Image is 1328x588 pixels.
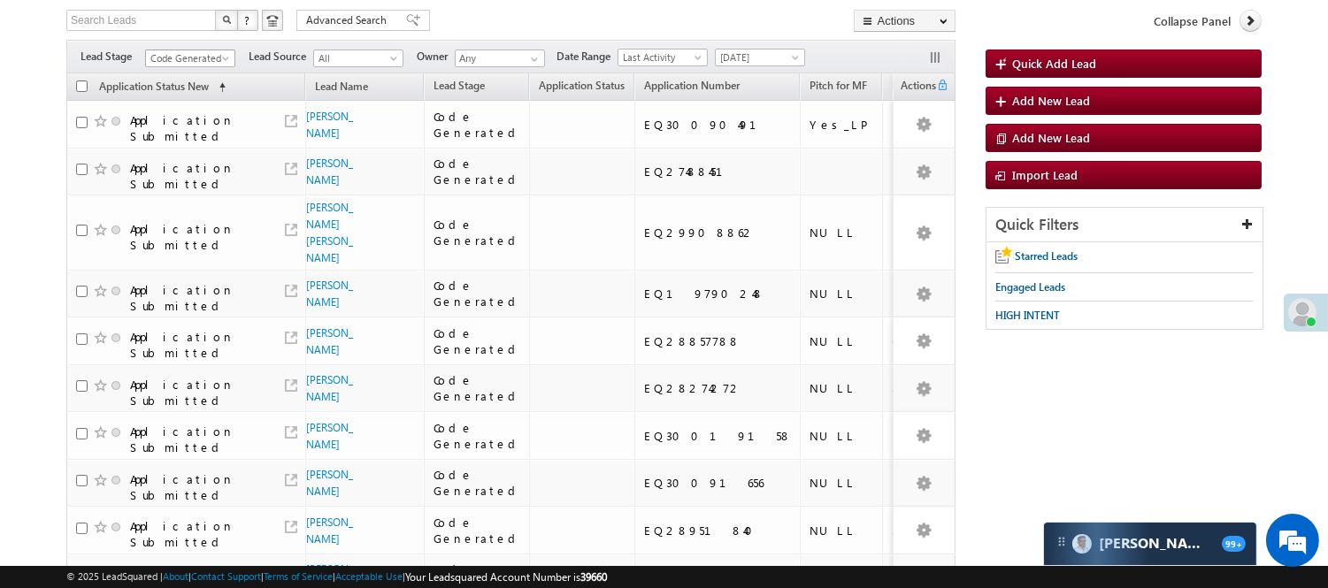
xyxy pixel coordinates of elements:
a: [PERSON_NAME] [306,279,353,309]
span: Quick Add Lead [1012,56,1096,71]
a: [PERSON_NAME] [306,515,353,546]
textarea: Type your message and click 'Submit' [23,164,323,444]
span: Code Generated [146,50,230,66]
span: Starred Leads [1015,249,1078,263]
span: 39660 [580,570,607,584]
div: EQ19790248 [644,286,792,302]
div: NULL [810,523,874,538]
div: Code Generated [434,156,522,187]
a: [DATE] [715,49,805,66]
span: [DATE] [716,50,800,65]
img: Search [222,15,231,24]
div: Application Submitted [130,329,263,361]
a: Application Number [635,76,748,99]
span: ? [244,12,252,27]
span: Actions [894,76,936,99]
div: EQ29908862 [644,225,792,241]
div: Application Submitted [130,221,263,253]
div: NULL [810,428,874,444]
span: Lead Stage [434,79,485,92]
div: Application Submitted [130,377,263,409]
div: Application Submitted [130,160,263,192]
a: [PERSON_NAME] [306,421,353,451]
a: [PERSON_NAME] [306,110,353,140]
div: carter-dragCarter[PERSON_NAME]99+ [1043,522,1257,566]
a: Lead Score [883,76,952,99]
a: Last Activity [618,49,708,66]
div: NULL [810,225,874,241]
a: About [163,570,188,582]
a: [PERSON_NAME] [306,326,353,356]
span: Date Range [557,49,618,65]
span: All [314,50,398,66]
span: Lead Source [249,49,313,65]
div: Yes_LP [810,117,874,133]
div: Minimize live chat window [290,9,333,51]
div: EQ28951840 [644,523,792,538]
a: All [313,50,403,67]
span: Add New Lead [1012,93,1090,108]
div: Code Generated [434,467,522,499]
span: Advanced Search [306,12,392,28]
div: Code Generated [434,420,522,452]
div: EQ30019158 [644,428,792,444]
img: d_60004797649_company_0_60004797649 [30,93,74,116]
a: [PERSON_NAME] [306,157,353,187]
span: Application Number [644,79,740,92]
span: Engaged Leads [995,280,1065,294]
input: Check all records [76,80,88,92]
div: NULL [810,475,874,491]
span: Add New Lead [1012,130,1090,145]
div: Application Submitted [130,282,263,314]
a: Acceptable Use [335,570,403,582]
span: (sorted ascending) [211,80,226,95]
div: Application Submitted [130,424,263,455]
button: Actions [854,10,956,32]
a: Contact Support [191,570,261,582]
span: Collapse Panel [1154,13,1231,29]
div: Quick Filters [986,208,1263,242]
div: Application Submitted [130,518,263,550]
span: Application Status [539,79,625,92]
div: EQ27488451 [644,164,792,179]
span: © 2025 LeadSquared | | | | | [66,569,607,585]
img: carter-drag [1055,535,1069,549]
div: EQ28274272 [644,380,792,396]
a: [PERSON_NAME] [306,373,353,403]
div: Code Generated [434,515,522,546]
div: Code Generated [434,217,522,248]
a: Application Status [530,76,633,99]
span: Pitch for MF [810,79,867,92]
span: Carter [1099,535,1213,552]
a: Terms of Service [264,570,333,582]
a: Lead Stage [425,76,494,99]
span: Application Status New [99,80,209,93]
div: Code Generated [434,109,522,141]
div: Application Submitted [130,112,263,144]
button: ? [237,10,258,31]
a: [PERSON_NAME] [306,468,353,498]
div: NULL [810,333,874,349]
input: Type to Search [455,50,545,67]
div: NULL [810,380,874,396]
div: EQ28857788 [644,333,792,349]
div: EQ30090491 [644,117,792,133]
span: HIGH INTENT [995,309,1060,322]
span: Your Leadsquared Account Number is [405,570,607,584]
a: Code Generated [145,50,235,67]
a: [PERSON_NAME] [PERSON_NAME] [306,201,353,264]
div: Code Generated [434,278,522,309]
div: Code Generated [434,325,522,357]
div: Leave a message [92,93,297,116]
img: Carter [1072,534,1092,554]
span: Import Lead [1012,167,1078,182]
div: NULL [810,286,874,302]
div: Code Generated [434,372,522,404]
div: EQ30091656 [644,475,792,491]
span: Lead Stage [81,49,145,65]
a: Lead Name [306,77,377,100]
em: Submit [259,458,321,482]
a: Application Status New (sorted ascending) [90,76,234,99]
div: Application Submitted [130,471,263,503]
a: Show All Items [521,50,543,68]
